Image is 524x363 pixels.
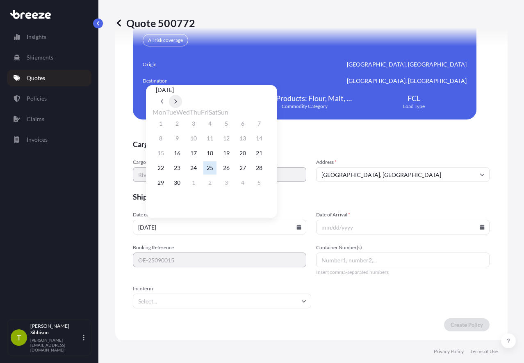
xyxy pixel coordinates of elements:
button: 12 [220,132,233,145]
span: FCL [408,93,420,103]
button: 24 [187,161,200,175]
p: Quotes [27,74,45,82]
button: 14 [253,132,266,145]
input: Cargo owner address [316,167,490,182]
button: 10 [187,132,200,145]
button: 18 [203,147,216,160]
span: Wednesday [176,108,190,116]
p: [PERSON_NAME] Sibbison [30,323,81,336]
span: Incoterm [133,285,311,292]
button: 15 [154,147,167,160]
button: 5 [220,117,233,130]
span: T [17,333,21,342]
p: Invoices [27,136,48,144]
input: Number1, number2,... [316,253,490,267]
span: [GEOGRAPHIC_DATA], [GEOGRAPHIC_DATA] [347,60,467,69]
p: Policies [27,94,47,103]
button: 26 [220,161,233,175]
p: Claims [27,115,44,123]
span: Friday [201,108,209,116]
button: 27 [236,161,249,175]
span: Date of Arrival [316,211,490,218]
span: Date of Departure [133,211,306,218]
span: Sunday [218,108,228,116]
p: Shipments [27,53,53,62]
button: Create Policy [444,318,490,331]
div: [DATE] [156,85,267,95]
button: 6 [236,117,249,130]
button: 23 [171,161,184,175]
a: Claims [7,111,91,127]
span: Booking Reference [133,244,306,251]
span: Thursday [190,108,201,116]
input: mm/dd/yyyy [133,220,306,234]
span: Commodity Category [282,103,328,110]
button: 11 [203,132,216,145]
button: 7 [253,117,266,130]
button: 25 [203,161,216,175]
button: 29 [154,176,167,189]
button: 1 [187,176,200,189]
button: 8 [154,132,167,145]
p: [PERSON_NAME][EMAIL_ADDRESS][DOMAIN_NAME] [30,338,81,352]
a: Quotes [7,70,91,86]
button: 13 [236,132,249,145]
input: Your internal reference [133,253,306,267]
button: 28 [253,161,266,175]
button: 30 [171,176,184,189]
button: 2 [171,117,184,130]
button: 20 [236,147,249,160]
span: Cargo Owner Details [133,139,490,149]
button: 3 [220,176,233,189]
a: Invoices [7,131,91,148]
button: 9 [171,132,184,145]
p: Create Policy [451,321,483,329]
button: 2 [203,176,216,189]
button: 1 [154,117,167,130]
p: Insights [27,33,46,41]
span: Saturday [209,108,218,116]
span: Origin [143,60,189,69]
button: 4 [236,176,249,189]
button: 17 [187,147,200,160]
button: 16 [171,147,184,160]
span: Destination [143,77,189,85]
a: Shipments [7,49,91,66]
button: 21 [253,147,266,160]
span: Milling Products: Flour, Malt, Wheat Gluten [252,93,358,103]
button: 19 [220,147,233,160]
button: 4 [203,117,216,130]
a: Terms of Use [470,348,498,355]
span: Tuesday [166,108,176,116]
a: Insights [7,29,91,45]
a: Policies [7,90,91,107]
a: Privacy Policy [434,348,464,355]
span: Shipment details [133,192,490,202]
span: Container Number(s) [316,244,490,251]
span: Cargo Owner Name [133,159,306,165]
input: Select... [133,294,311,308]
span: Address [316,159,490,165]
button: 3 [187,117,200,130]
span: Monday [153,108,166,116]
button: 22 [154,161,167,175]
span: Insert comma-separated numbers [316,269,490,276]
button: 5 [253,176,266,189]
span: [GEOGRAPHIC_DATA], [GEOGRAPHIC_DATA] [347,77,467,85]
p: Quote 500772 [115,16,195,30]
input: mm/dd/yyyy [316,220,490,234]
span: Load Type [403,103,425,110]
